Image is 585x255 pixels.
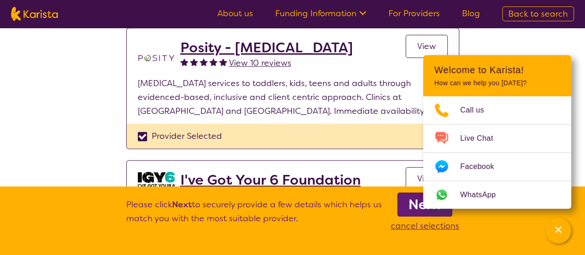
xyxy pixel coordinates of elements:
a: View [406,167,448,190]
p: cancel selections [391,219,459,233]
span: View [417,173,436,184]
a: For Providers [388,8,440,19]
img: fullstar [209,58,217,66]
img: t1bslo80pcylnzwjhndq.png [138,39,175,76]
a: I've Got Your 6 Foundation [180,172,361,188]
a: Web link opens in a new tab. [423,181,571,209]
a: About us [217,8,253,19]
img: fullstar [190,58,198,66]
img: fullstar [180,58,188,66]
button: Channel Menu [545,218,571,243]
span: View [417,41,436,52]
img: Karista logo [11,7,58,21]
span: View 10 reviews [229,57,291,68]
b: Next [172,199,192,210]
div: Channel Menu [423,55,571,209]
img: fullstar [200,58,208,66]
a: Posity - [MEDICAL_DATA] [180,39,353,56]
span: Back to search [508,8,568,19]
a: View [406,35,448,58]
a: Back to search [502,6,574,21]
span: Live Chat [460,131,504,145]
h2: Welcome to Karista! [434,64,560,75]
img: fullstar [219,58,227,66]
span: Facebook [460,160,505,174]
a: Funding Information [275,8,366,19]
span: WhatsApp [460,188,507,202]
b: Next [408,195,441,214]
p: [MEDICAL_DATA] services to toddlers, kids, teens and adults through evidenced-based, inclusive an... [138,76,448,118]
span: Call us [460,103,495,117]
a: Blog [462,8,480,19]
a: Next [397,193,452,217]
img: aw0qclyvxjfem2oefjis.jpg [138,172,175,192]
a: View 10 reviews [229,56,291,70]
p: Please click to securely provide a few details which helps us match you with the most suitable pr... [126,198,382,233]
ul: Choose channel [423,96,571,209]
p: How can we help you [DATE]? [434,79,560,87]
